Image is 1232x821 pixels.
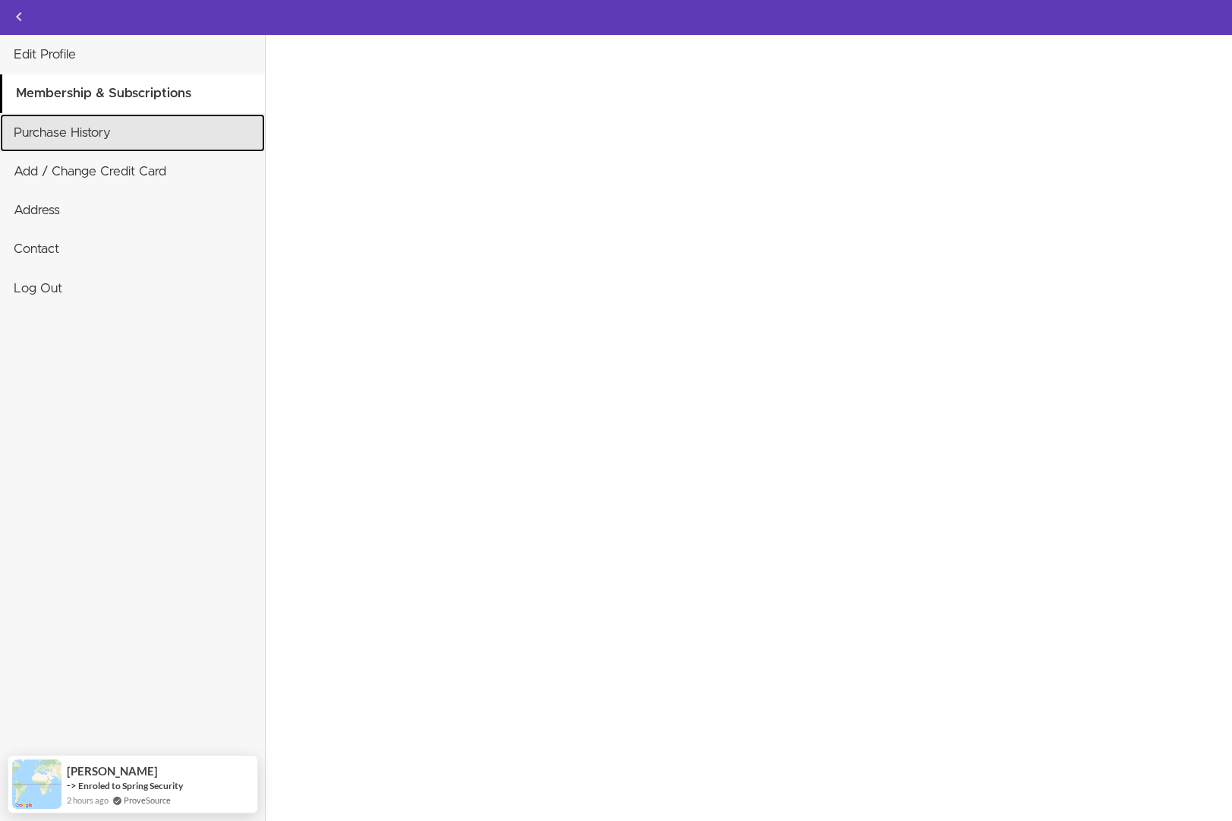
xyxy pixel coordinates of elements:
span: -> [67,779,77,791]
a: ProveSource [124,794,171,807]
svg: Back to courses [10,8,28,26]
span: 2 hours ago [67,794,109,807]
a: Enroled to Spring Security [78,779,183,792]
a: Membership & Subscriptions [2,74,265,112]
span: [PERSON_NAME] [67,765,158,778]
img: provesource social proof notification image [12,759,61,809]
